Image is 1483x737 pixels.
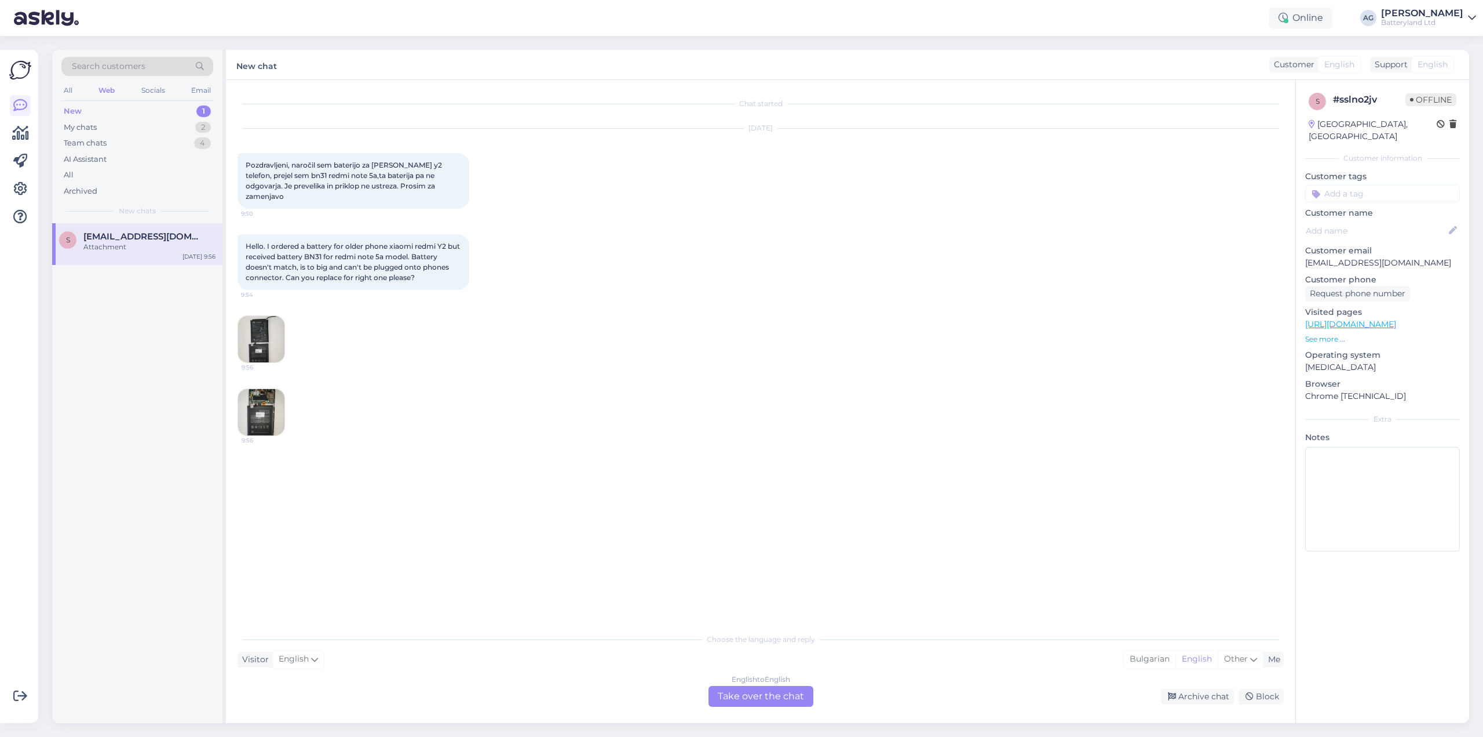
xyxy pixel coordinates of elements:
img: Attachment [238,316,284,362]
div: Batteryland Ltd [1381,18,1463,27]
div: Bulgarian [1124,651,1175,668]
div: Email [189,83,213,98]
div: English [1175,651,1218,668]
p: Chrome [TECHNICAL_ID] [1305,390,1460,402]
span: s [66,235,70,244]
div: New [64,106,82,117]
div: Support [1370,59,1408,71]
span: 9:54 [241,291,284,299]
div: Chat started [238,99,1284,109]
p: Customer phone [1305,274,1460,286]
span: English [279,653,309,666]
span: English [1418,59,1448,71]
a: [URL][DOMAIN_NAME] [1305,319,1396,329]
div: All [64,169,74,181]
p: Customer name [1305,207,1460,219]
img: Attachment [238,389,284,435]
span: s [1316,97,1320,106]
p: [MEDICAL_DATA] [1305,361,1460,373]
div: AG [1360,10,1376,26]
p: Operating system [1305,349,1460,361]
span: Offline [1405,93,1456,106]
div: Visitor [238,654,269,666]
img: Askly Logo [9,59,31,81]
div: Archived [64,186,97,197]
div: [DATE] [238,123,1284,133]
span: Hello. I ordered a battery for older phone xiaomi redmi Y2 but received battery BN31 for redmi no... [246,242,462,282]
div: [PERSON_NAME] [1381,9,1463,18]
div: 4 [194,137,211,149]
div: Block [1239,689,1284,705]
label: New chat [236,57,277,72]
span: 9:56 [242,436,285,445]
p: [EMAIL_ADDRESS][DOMAIN_NAME] [1305,257,1460,269]
div: AI Assistant [64,154,107,165]
div: Customer [1269,59,1314,71]
span: Search customers [72,60,145,72]
p: Browser [1305,378,1460,390]
div: My chats [64,122,97,133]
div: Archive chat [1161,689,1234,705]
span: skrjanc.simon@gmail.com [83,231,204,242]
div: [DATE] 9:56 [182,252,215,261]
div: 1 [196,106,211,117]
span: 9:56 [242,363,285,372]
div: Socials [139,83,167,98]
div: Web [96,83,117,98]
a: [PERSON_NAME]Batteryland Ltd [1381,9,1476,27]
p: Visited pages [1305,306,1460,318]
span: English [1324,59,1354,71]
p: See more ... [1305,334,1460,344]
div: Attachment [83,242,215,252]
p: Customer tags [1305,170,1460,183]
span: Pozdravljeni, naročil sem baterijo za [PERSON_NAME] y2 telefon, prejel sem bn31 redmi note 5a,ta ... [246,161,444,201]
div: 2 [195,122,211,133]
p: Notes [1305,431,1460,444]
div: Choose the language and reply [238,634,1284,645]
div: Team chats [64,137,107,149]
input: Add name [1306,224,1447,237]
div: Customer information [1305,153,1460,164]
div: [GEOGRAPHIC_DATA], [GEOGRAPHIC_DATA] [1309,118,1437,143]
div: English to English [732,674,790,685]
div: Extra [1305,414,1460,424]
div: Me [1263,654,1280,666]
div: Take over the chat [708,686,813,707]
input: Add a tag [1305,185,1460,202]
div: Online [1269,8,1332,28]
div: All [61,83,75,98]
span: 9:50 [241,209,284,218]
p: Customer email [1305,245,1460,257]
div: Request phone number [1305,286,1410,302]
span: Other [1224,654,1248,664]
div: # sslno2jv [1333,93,1405,107]
span: New chats [119,206,156,216]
